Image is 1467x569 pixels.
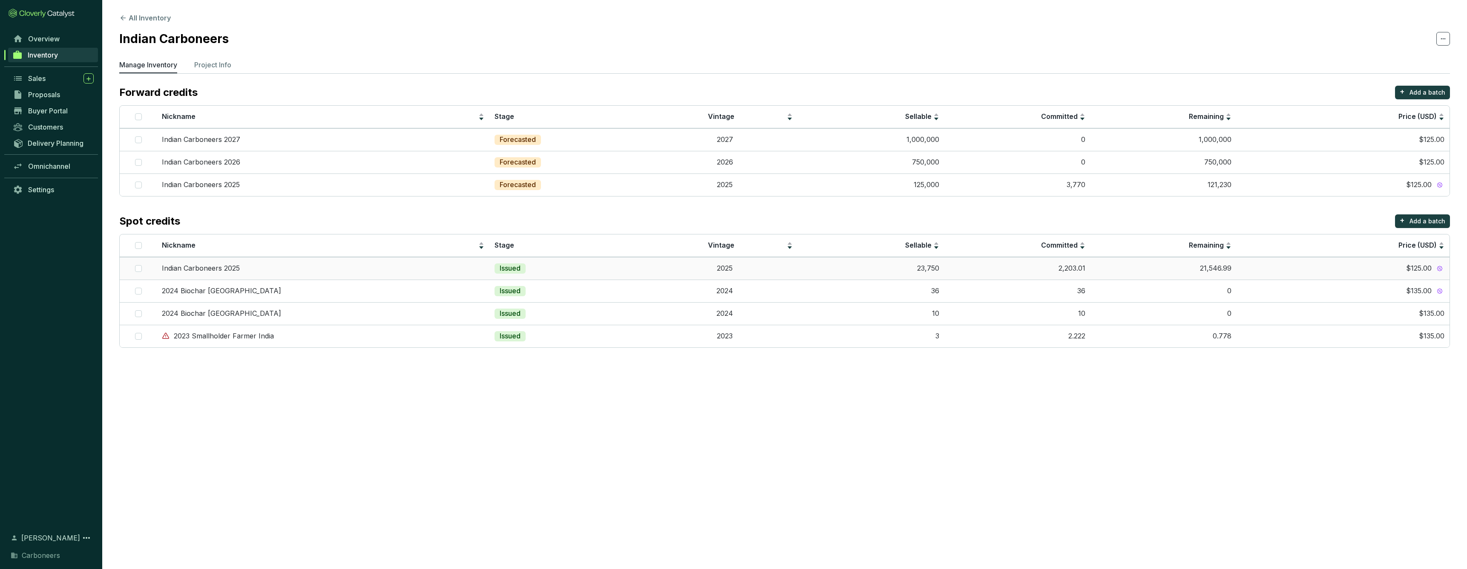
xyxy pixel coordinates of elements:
span: Vintage [708,112,734,121]
p: Spot credits [119,214,180,228]
a: Proposals [9,87,98,102]
a: Inventory [8,48,98,62]
td: $125.00 [1237,151,1450,173]
td: 23,750 [798,257,944,280]
td: 0 [1090,302,1237,325]
td: 36 [944,280,1090,302]
span: [PERSON_NAME] [21,533,80,543]
span: $125.00 [1406,180,1432,190]
p: + [1400,86,1405,98]
td: 36 [798,280,944,302]
p: Forecasted [500,158,536,167]
a: Omnichannel [9,159,98,173]
td: 10 [944,302,1090,325]
td: 2026 [652,151,798,173]
td: 0.778 [1090,325,1237,347]
button: +Add a batch [1395,86,1450,99]
p: Issued [500,286,521,296]
td: 2025 [652,257,798,280]
td: 1,000,000 [798,128,944,151]
span: Price (USD) [1398,241,1437,249]
button: +Add a batch [1395,214,1450,228]
a: Buyer Portal [9,104,98,118]
th: Stage [489,234,652,257]
td: 750,000 [1090,151,1237,173]
p: Indian Carboneers 2025 [162,264,240,273]
p: 2023 Smallholder Farmer India [174,332,274,341]
td: 3 [798,325,944,347]
p: Add a batch [1409,217,1445,225]
span: Remaining [1189,241,1224,249]
span: Sellable [905,112,932,121]
span: Committed [1041,241,1078,249]
span: Stage [495,112,514,121]
td: 0 [944,128,1090,151]
th: Stage [489,106,652,128]
a: Sales [9,71,98,86]
p: Forecasted [500,135,536,144]
p: Issued [500,309,521,318]
td: 121,230 [1090,173,1237,196]
td: 750,000 [798,151,944,173]
td: 2024 [652,280,798,302]
span: Customers [28,123,63,131]
h2: Indian Carboneers [119,30,229,48]
span: Inventory [28,51,58,59]
span: Delivery Planning [28,139,83,147]
p: Indian Carboneers 2026 [162,158,240,167]
span: Sales [28,74,46,83]
td: 2.222 [944,325,1090,347]
td: 10 [798,302,944,325]
span: Nickname [162,112,196,121]
span: Omnichannel [28,162,70,170]
p: Manage Inventory [119,60,177,70]
td: $135.00 [1237,325,1450,347]
a: Delivery Planning [9,136,98,150]
td: 2,203.01 [944,257,1090,280]
span: Price (USD) [1398,112,1437,121]
td: 0 [1090,280,1237,302]
td: 2027 [652,128,798,151]
a: Overview [9,32,98,46]
span: $125.00 [1406,264,1432,273]
span: Buyer Portal [28,107,68,115]
span: Overview [28,35,60,43]
p: Issued [500,264,521,273]
p: Forecasted [500,180,536,190]
td: 2024 [652,302,798,325]
span: $135.00 [1406,286,1432,296]
span: Vintage [708,241,734,249]
span: Carboneers [22,550,60,560]
button: All Inventory [119,13,171,23]
span: Nickname [162,241,196,249]
td: 2023 [652,325,798,347]
p: Add a batch [1409,88,1445,97]
span: Settings [28,185,54,194]
td: 3,770 [944,173,1090,196]
span: Proposals [28,90,60,99]
td: 2025 [652,173,798,196]
td: 1,000,000 [1090,128,1237,151]
a: Settings [9,182,98,197]
p: Issued [500,332,521,341]
p: 2024 Biochar [GEOGRAPHIC_DATA] [162,286,281,296]
td: $135.00 [1237,302,1450,325]
p: 2024 Biochar [GEOGRAPHIC_DATA] [162,309,281,318]
td: 125,000 [798,173,944,196]
p: Indian Carboneers 2025 [162,180,240,190]
p: Indian Carboneers 2027 [162,135,240,144]
td: 21,546.99 [1090,257,1237,280]
td: $125.00 [1237,128,1450,151]
a: Customers [9,120,98,134]
span: Sellable [905,241,932,249]
p: + [1400,214,1405,226]
td: 0 [944,151,1090,173]
span: Remaining [1189,112,1224,121]
span: Committed [1041,112,1078,121]
p: Forward credits [119,86,198,99]
span: Stage [495,241,514,249]
p: Project Info [194,60,231,70]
